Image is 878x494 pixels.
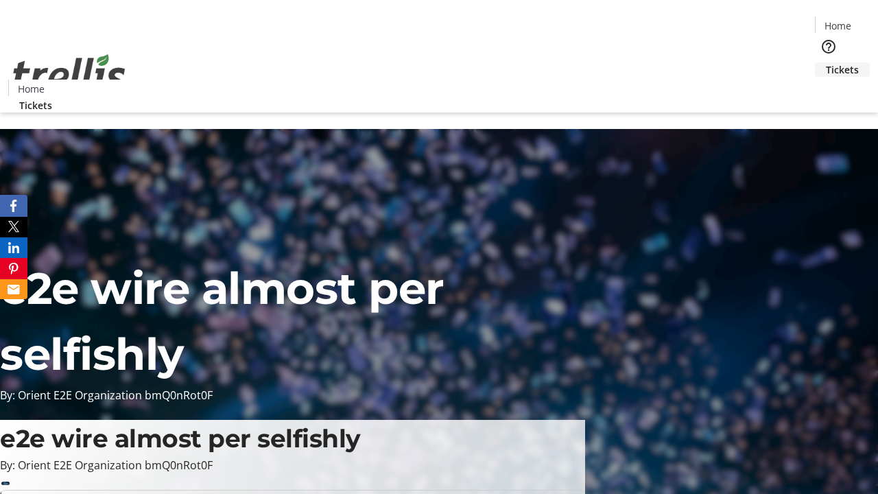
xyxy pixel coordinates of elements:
img: Orient E2E Organization bmQ0nRot0F's Logo [8,39,130,108]
button: Help [815,33,842,60]
a: Home [816,19,859,33]
button: Cart [815,77,842,104]
a: Home [9,82,53,96]
span: Home [18,82,45,96]
a: Tickets [8,98,63,113]
span: Tickets [19,98,52,113]
a: Tickets [815,62,870,77]
span: Tickets [826,62,859,77]
span: Home [824,19,851,33]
